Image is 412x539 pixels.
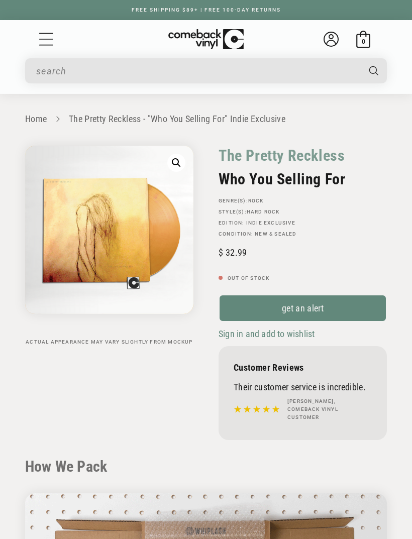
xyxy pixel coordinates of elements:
a: The Pretty Reckless [219,146,345,165]
a: get an alert [219,294,387,322]
p: GENRE(S): [219,198,387,204]
a: Indie Exclusive [246,220,295,226]
p: Actual appearance may vary slightly from mockup [25,339,193,345]
p: Out of stock [219,275,387,281]
media-gallery: Gallery Viewer [25,146,193,345]
span: Sign in and add to wishlist [219,329,315,339]
p: STYLE(S): [219,209,387,215]
p: Customer Reviews [234,362,372,373]
a: The Pretty Reckless - "Who You Selling For" Indie Exclusive [69,114,285,124]
img: star5.svg [234,395,280,424]
summary: Menu [38,31,55,48]
span: 0 [362,38,365,45]
button: Search [360,58,388,83]
button: Sign in and add to wishlist [219,328,318,340]
a: FREE SHIPPING $89+ | FREE 100-DAY RETURNS [122,7,291,13]
span: $ [219,247,223,258]
p: Edition: [219,220,387,226]
div: Search [25,58,387,83]
h2: Who You Selling For [219,170,387,188]
img: ComebackVinyl.com [168,29,244,50]
span: 32.99 [219,247,247,258]
a: Home [25,114,47,124]
a: Rock [248,198,264,203]
a: Hard Rock [247,209,280,214]
h4: [PERSON_NAME], Comeback Vinyl customer [287,397,369,421]
p: Their customer service is incredible. [234,382,372,392]
nav: breadcrumbs [25,112,387,127]
input: search [36,61,359,81]
h2: How We Pack [25,458,387,476]
p: Condition: New & Sealed [219,231,387,237]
